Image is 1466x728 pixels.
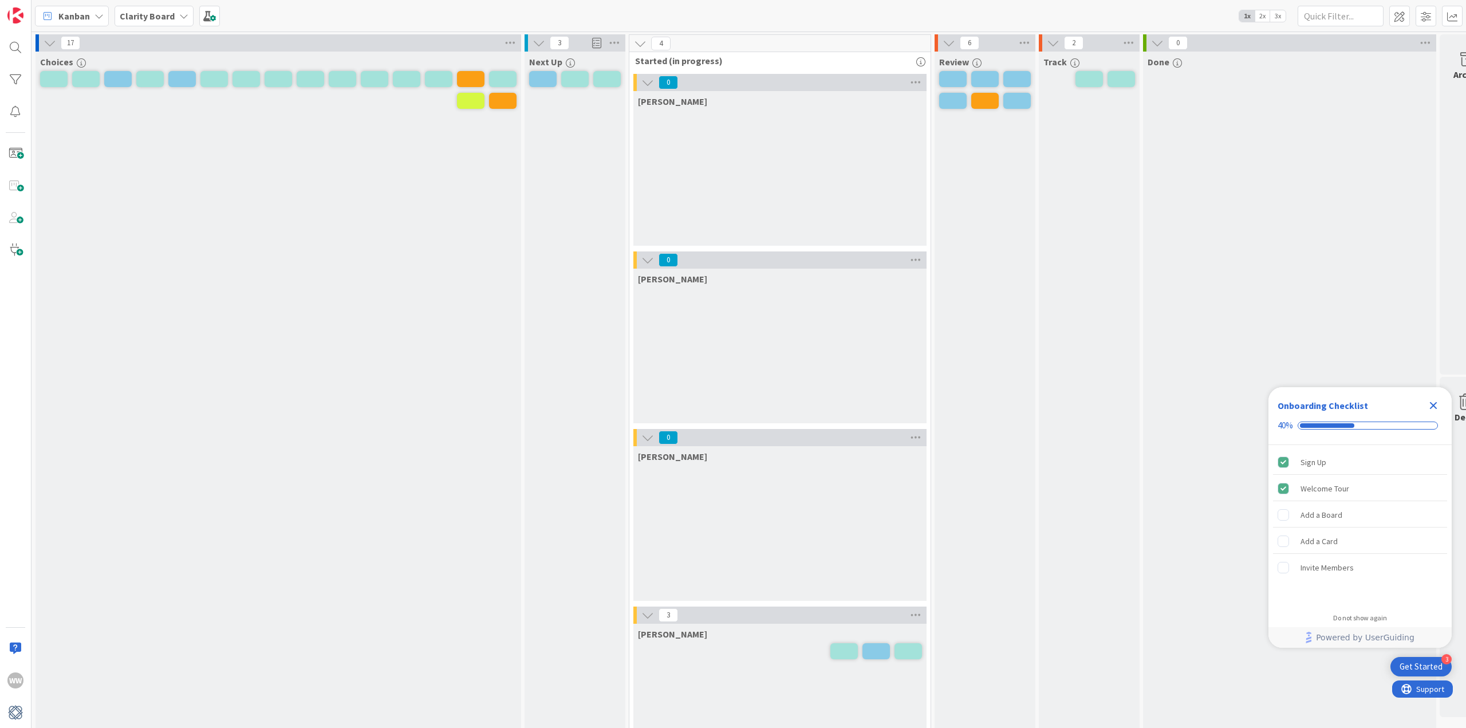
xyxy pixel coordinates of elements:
div: Close Checklist [1424,396,1443,415]
div: Checklist items [1268,445,1452,606]
div: Open Get Started checklist, remaining modules: 3 [1390,657,1452,676]
div: Footer [1268,627,1452,648]
div: WW [7,672,23,688]
a: Powered by UserGuiding [1274,627,1446,648]
div: Welcome Tour [1301,482,1349,495]
span: Powered by UserGuiding [1316,631,1414,644]
div: Add a Board is incomplete. [1273,502,1447,528]
div: Add a Card [1301,534,1338,548]
span: Support [24,2,52,15]
div: Sign Up is complete. [1273,450,1447,475]
span: 0 [659,253,678,267]
span: Next Up [529,56,562,68]
div: Sign Up [1301,455,1326,469]
span: Done [1148,56,1169,68]
div: Do not show again [1333,613,1387,623]
div: Add a Board [1301,508,1342,522]
span: Hannah [638,628,707,640]
div: Checklist Container [1268,387,1452,648]
span: Kanban [58,9,90,23]
div: Invite Members is incomplete. [1273,555,1447,580]
div: Checklist progress: 40% [1278,420,1443,431]
span: 0 [659,76,678,89]
span: 3 [659,608,678,622]
div: 3 [1441,654,1452,664]
div: Invite Members [1301,561,1354,574]
div: Welcome Tour is complete. [1273,476,1447,501]
input: Quick Filter... [1298,6,1384,26]
span: Started (in progress) [635,55,916,66]
span: Lisa T. [638,273,707,285]
b: Clarity Board [120,10,175,22]
span: 17 [61,36,80,50]
span: 1x [1239,10,1255,22]
span: 3x [1270,10,1286,22]
span: 0 [1168,36,1188,50]
span: 6 [960,36,979,50]
div: Onboarding Checklist [1278,399,1368,412]
span: 4 [651,37,671,50]
span: 2 [1064,36,1083,50]
img: avatar [7,705,23,721]
img: Visit kanbanzone.com [7,7,23,23]
div: Add a Card is incomplete. [1273,529,1447,554]
span: Choices [40,56,73,68]
span: Lisa K. [638,451,707,462]
span: 2x [1255,10,1270,22]
span: 0 [659,431,678,444]
span: Track [1043,56,1067,68]
span: Review [939,56,969,68]
span: 3 [550,36,569,50]
div: Get Started [1400,661,1443,672]
div: 40% [1278,420,1293,431]
span: Gina [638,96,707,107]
